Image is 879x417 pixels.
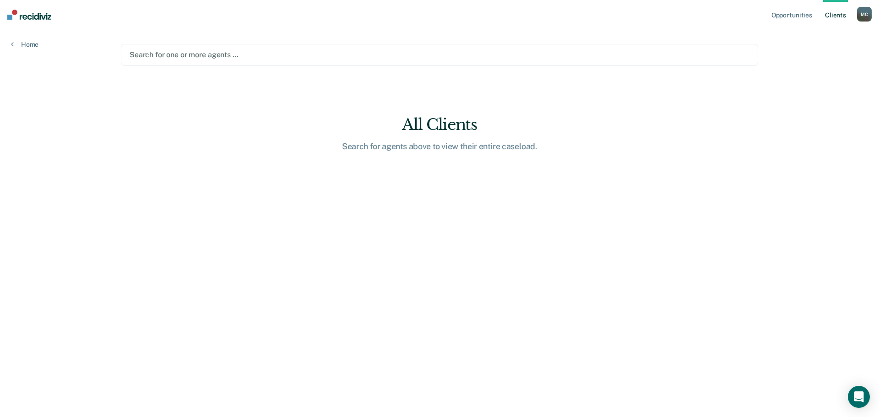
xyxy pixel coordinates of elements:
div: Open Intercom Messenger [848,386,870,408]
div: M C [857,7,872,22]
a: Home [11,40,38,49]
button: MC [857,7,872,22]
img: Recidiviz [7,10,51,20]
div: Search for agents above to view their entire caseload. [293,141,586,152]
div: All Clients [293,115,586,134]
